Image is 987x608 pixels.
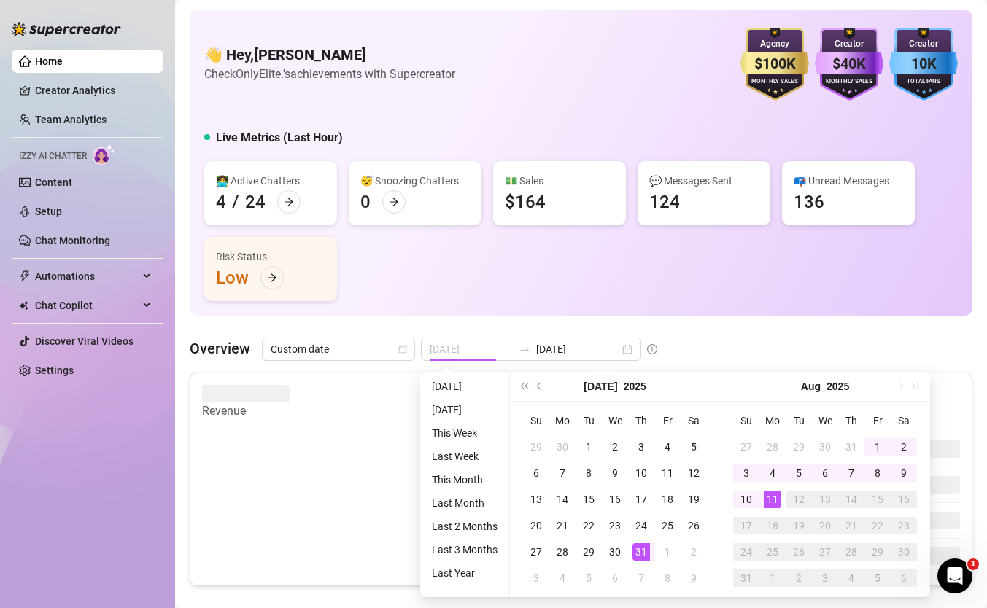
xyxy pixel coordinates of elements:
[527,543,545,561] div: 27
[606,491,624,508] div: 16
[549,539,576,565] td: 2025-07-28
[628,539,654,565] td: 2025-07-31
[759,486,786,512] td: 2025-08-11
[685,491,702,508] div: 19
[864,512,891,539] td: 2025-08-22
[967,558,979,570] span: 1
[659,517,676,534] div: 25
[35,206,62,217] a: Setup
[549,512,576,539] td: 2025-07-21
[759,539,786,565] td: 2025-08-25
[764,543,781,561] div: 25
[740,37,809,51] div: Agency
[790,438,808,456] div: 29
[527,438,545,456] div: 29
[759,512,786,539] td: 2025-08-18
[523,486,549,512] td: 2025-07-13
[891,565,917,591] td: 2025-09-06
[632,491,650,508] div: 17
[864,565,891,591] td: 2025-09-05
[816,464,834,482] div: 6
[519,343,530,355] span: swap-right
[815,52,883,75] div: $40K
[426,448,503,465] li: Last Week
[426,401,503,418] li: [DATE]
[790,543,808,561] div: 26
[632,569,650,587] div: 7
[812,434,838,460] td: 2025-07-30
[764,569,781,587] div: 1
[659,543,676,561] div: 1
[649,173,759,189] div: 💬 Messages Sent
[685,464,702,482] div: 12
[554,438,571,456] div: 30
[738,543,755,561] div: 24
[889,37,958,51] div: Creator
[532,372,548,401] button: Previous month (PageUp)
[685,569,702,587] div: 9
[685,438,702,456] div: 5
[816,517,834,534] div: 20
[895,569,913,587] div: 6
[895,517,913,534] div: 23
[576,512,602,539] td: 2025-07-22
[628,434,654,460] td: 2025-07-03
[843,491,860,508] div: 14
[527,569,545,587] div: 3
[580,517,597,534] div: 22
[426,518,503,535] li: Last 2 Months
[838,539,864,565] td: 2025-08-28
[816,569,834,587] div: 3
[628,565,654,591] td: 2025-08-07
[869,464,886,482] div: 8
[523,408,549,434] th: Su
[398,345,407,354] span: calendar
[869,491,886,508] div: 15
[786,434,812,460] td: 2025-07-29
[869,543,886,561] div: 29
[812,539,838,565] td: 2025-08-27
[536,341,619,357] input: End date
[891,486,917,512] td: 2025-08-16
[843,438,860,456] div: 31
[580,464,597,482] div: 8
[284,197,294,207] span: arrow-right
[801,372,821,401] button: Choose a month
[389,197,399,207] span: arrow-right
[516,372,532,401] button: Last year (Control + left)
[786,486,812,512] td: 2025-08-12
[838,408,864,434] th: Th
[733,565,759,591] td: 2025-08-31
[659,438,676,456] div: 4
[740,52,809,75] div: $100K
[843,543,860,561] div: 28
[505,173,614,189] div: 💵 Sales
[738,569,755,587] div: 31
[554,543,571,561] div: 28
[554,517,571,534] div: 21
[216,190,226,214] div: 4
[738,491,755,508] div: 10
[580,491,597,508] div: 15
[738,438,755,456] div: 27
[628,408,654,434] th: Th
[580,569,597,587] div: 5
[426,378,503,395] li: [DATE]
[764,438,781,456] div: 28
[895,438,913,456] div: 2
[654,408,681,434] th: Fr
[35,114,107,125] a: Team Analytics
[681,434,707,460] td: 2025-07-05
[738,517,755,534] div: 17
[794,190,824,214] div: 136
[654,565,681,591] td: 2025-08-08
[864,460,891,486] td: 2025-08-08
[523,565,549,591] td: 2025-08-03
[681,460,707,486] td: 2025-07-12
[649,190,680,214] div: 124
[759,565,786,591] td: 2025-09-01
[426,471,503,488] li: This Month
[864,486,891,512] td: 2025-08-15
[426,424,503,442] li: This Week
[843,517,860,534] div: 21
